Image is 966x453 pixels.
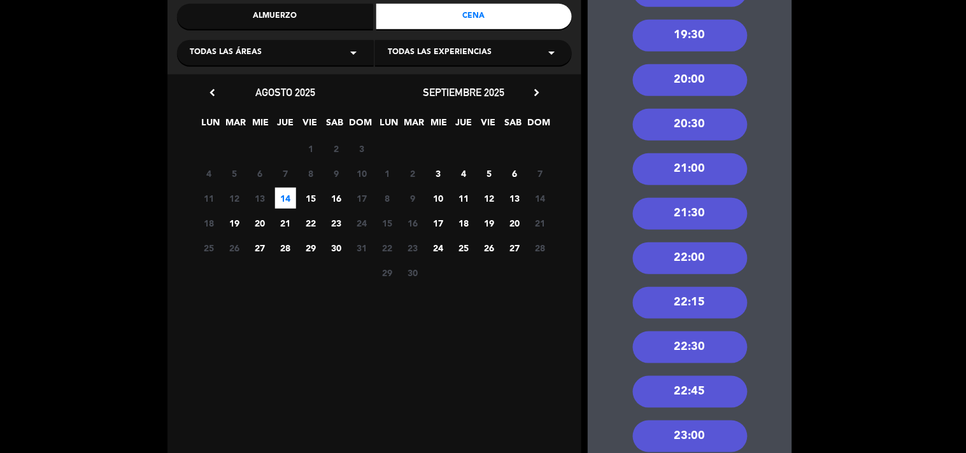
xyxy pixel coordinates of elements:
span: LUN [379,115,400,136]
span: 14 [530,188,551,209]
div: 21:30 [633,198,748,230]
span: 24 [352,213,373,233]
span: 17 [352,188,373,209]
span: 30 [326,237,347,258]
span: 7 [530,163,551,184]
i: arrow_drop_down [544,45,559,60]
span: SAB [325,115,346,136]
div: Almuerzo [177,4,373,29]
i: chevron_right [530,86,543,99]
span: MIE [250,115,271,136]
span: 18 [453,213,474,233]
span: 25 [199,237,220,258]
span: VIE [300,115,321,136]
span: 15 [301,188,322,209]
span: 5 [224,163,245,184]
i: arrow_drop_down [346,45,361,60]
div: 23:00 [633,421,748,452]
span: 25 [453,237,474,258]
span: 15 [377,213,398,233]
span: 7 [275,163,296,184]
span: 10 [428,188,449,209]
span: 13 [250,188,271,209]
span: 3 [352,138,373,159]
span: 10 [352,163,373,184]
span: 6 [250,163,271,184]
span: 19 [224,213,245,233]
span: 16 [326,188,347,209]
div: 20:30 [633,109,748,141]
span: 26 [479,237,500,258]
span: DOM [350,115,371,136]
span: 17 [428,213,449,233]
i: chevron_left [206,86,219,99]
span: 11 [453,188,474,209]
span: VIE [478,115,499,136]
span: 21 [530,213,551,233]
span: Todas las áreas [190,46,262,59]
span: DOM [528,115,549,136]
div: 22:45 [633,376,748,408]
span: 12 [224,188,245,209]
span: 5 [479,163,500,184]
span: MIE [429,115,450,136]
span: 4 [199,163,220,184]
span: 1 [377,163,398,184]
div: 21:00 [633,153,748,185]
span: JUE [275,115,296,136]
span: 22 [301,213,322,233]
div: 22:30 [633,331,748,363]
div: 22:15 [633,287,748,319]
span: 19 [479,213,500,233]
span: 2 [326,138,347,159]
span: 27 [250,237,271,258]
span: 16 [402,213,423,233]
span: 30 [402,262,423,283]
span: 14 [275,188,296,209]
span: 24 [428,237,449,258]
div: Cena [376,4,572,29]
span: 28 [275,237,296,258]
span: 4 [453,163,474,184]
span: 29 [377,262,398,283]
span: MAR [225,115,246,136]
span: 2 [402,163,423,184]
span: 23 [402,237,423,258]
span: 23 [326,213,347,233]
span: Todas las experiencias [388,46,492,59]
span: 31 [352,237,373,258]
span: 1 [301,138,322,159]
span: 9 [326,163,347,184]
span: 9 [402,188,423,209]
span: 26 [224,237,245,258]
span: 13 [504,188,525,209]
span: 8 [301,163,322,184]
span: 12 [479,188,500,209]
div: 20:00 [633,64,748,96]
span: 11 [199,188,220,209]
span: 18 [199,213,220,233]
span: 6 [504,163,525,184]
span: 20 [504,213,525,233]
div: 22:00 [633,242,748,274]
span: 8 [377,188,398,209]
span: 3 [428,163,449,184]
span: 21 [275,213,296,233]
span: SAB [503,115,524,136]
span: LUN [201,115,222,136]
span: 28 [530,237,551,258]
span: 22 [377,237,398,258]
span: septiembre 2025 [423,86,504,99]
span: 27 [504,237,525,258]
span: JUE [453,115,474,136]
span: agosto 2025 [255,86,315,99]
span: MAR [404,115,425,136]
span: 20 [250,213,271,233]
span: 29 [301,237,322,258]
div: 19:30 [633,20,748,52]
